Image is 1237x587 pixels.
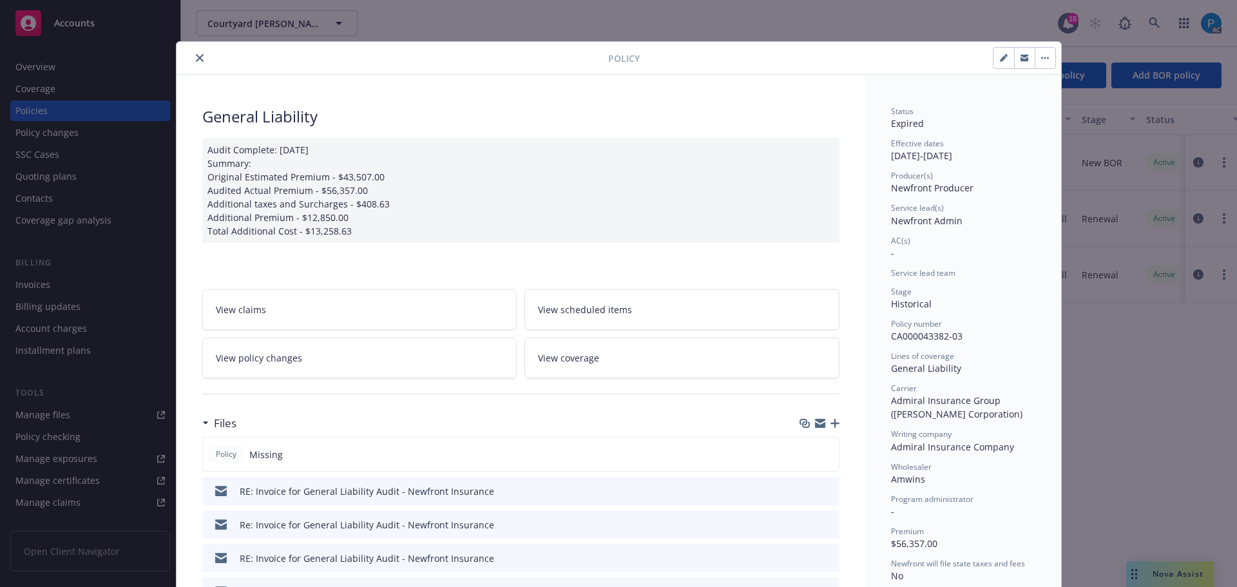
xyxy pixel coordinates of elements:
a: View claims [202,289,517,330]
span: Premium [891,526,924,537]
div: [DATE] - [DATE] [891,138,1035,162]
span: View claims [216,303,266,316]
span: Policy [213,448,239,460]
span: No [891,570,903,582]
span: AC(s) [891,235,910,246]
div: General Liability [891,361,1035,375]
button: preview file [823,518,834,532]
span: Newfront Admin [891,215,963,227]
span: Admiral Insurance Company [891,441,1014,453]
button: download file [802,485,812,498]
a: View policy changes [202,338,517,378]
span: Expired [891,117,924,130]
div: RE: Invoice for General Liability Audit - Newfront Insurance [240,485,494,498]
span: - [891,247,894,259]
div: Files [202,415,236,432]
span: Status [891,106,914,117]
span: View policy changes [216,351,302,365]
div: RE: Invoice for General Liability Audit - Newfront Insurance [240,552,494,565]
span: Effective dates [891,138,944,149]
span: Writing company [891,428,952,439]
button: download file [802,552,812,565]
span: CA000043382-03 [891,330,963,342]
button: preview file [823,552,834,565]
button: close [192,50,207,66]
span: Service lead team [891,267,955,278]
span: Wholesaler [891,461,932,472]
a: View scheduled items [524,289,839,330]
span: View scheduled items [538,303,632,316]
div: General Liability [202,106,839,128]
span: Program administrator [891,494,973,505]
span: Amwins [891,473,925,485]
span: Producer(s) [891,170,933,181]
button: download file [802,518,812,532]
span: Newfront will file state taxes and fees [891,558,1025,569]
span: Admiral Insurance Group ([PERSON_NAME] Corporation) [891,394,1022,420]
span: Newfront Producer [891,182,973,194]
a: View coverage [524,338,839,378]
span: Service lead(s) [891,202,944,213]
span: View coverage [538,351,599,365]
div: Audit Complete: [DATE] Summary: Original Estimated Premium - $43,507.00 Audited Actual Premium - ... [202,138,839,243]
span: Policy [608,52,640,65]
span: $56,357.00 [891,537,937,550]
span: Stage [891,286,912,297]
span: Lines of coverage [891,351,954,361]
button: preview file [823,485,834,498]
div: Re: Invoice for General Liability Audit - Newfront Insurance [240,518,494,532]
span: Policy number [891,318,942,329]
span: Historical [891,298,932,310]
span: - [891,505,894,517]
h3: Files [214,415,236,432]
span: Carrier [891,383,917,394]
span: Missing [249,448,283,461]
